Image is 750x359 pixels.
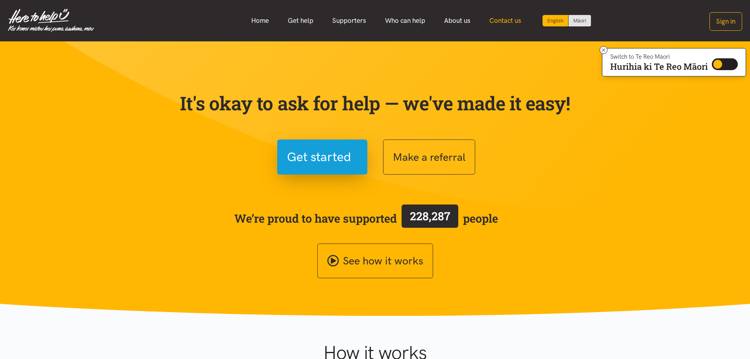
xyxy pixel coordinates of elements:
img: Home [8,9,94,32]
a: Home [242,12,278,29]
a: Contact us [480,12,531,29]
span: Get started [287,147,351,167]
a: Get help [278,12,323,29]
span: 228,287 [410,208,450,223]
a: 228,287 [397,203,463,234]
div: Language toggle [543,15,591,26]
span: We’re proud to have supported people [234,203,498,234]
a: Who can help [376,12,435,29]
p: It's okay to ask for help — we've made it easy! [178,92,572,115]
p: Hurihia ki Te Reo Māori [610,63,708,70]
a: About us [435,12,480,29]
button: Sign in [709,12,742,31]
button: Get started [277,140,367,175]
button: Make a referral [383,140,475,175]
a: See how it works [317,244,433,279]
a: Switch to Te Reo Māori [569,15,591,26]
a: Supporters [323,12,376,29]
p: Switch to Te Reo Māori [610,54,708,59]
div: Current language [543,15,569,26]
